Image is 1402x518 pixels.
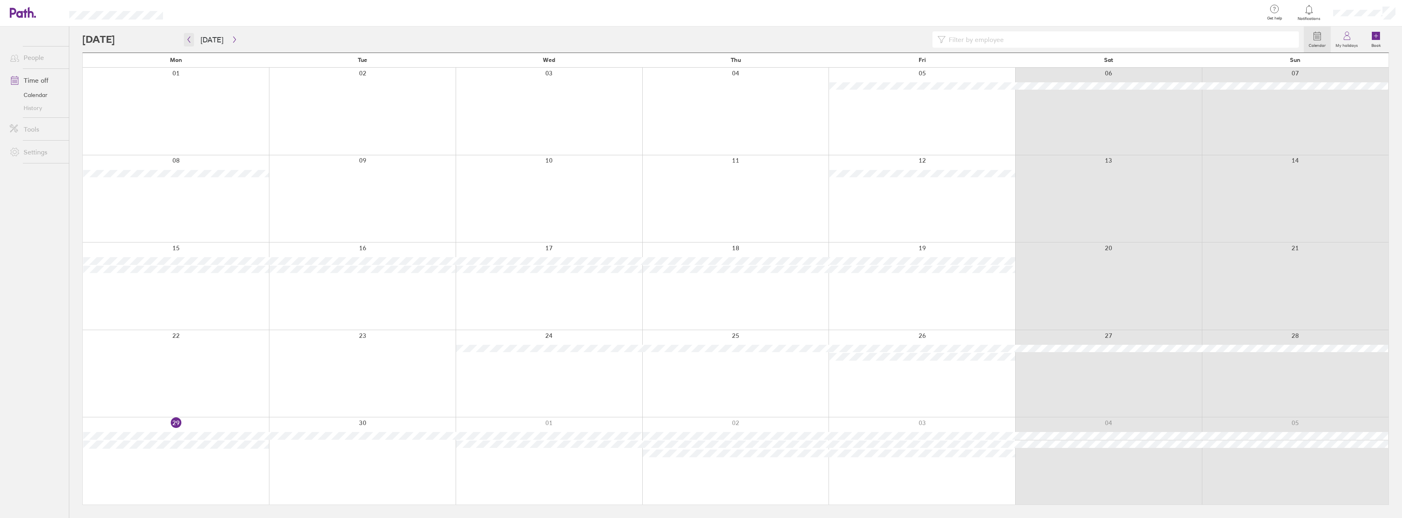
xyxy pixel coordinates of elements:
label: Book [1367,41,1386,48]
a: Calendar [3,88,69,101]
a: Tools [3,121,69,137]
label: My holidays [1331,41,1363,48]
a: History [3,101,69,115]
input: Filter by employee [946,32,1294,47]
span: Wed [543,57,555,63]
a: Book [1363,26,1389,53]
span: Tue [358,57,367,63]
span: Get help [1261,16,1288,21]
a: My holidays [1331,26,1363,53]
span: Fri [919,57,926,63]
a: Time off [3,72,69,88]
span: Notifications [1296,16,1323,21]
button: [DATE] [194,33,230,46]
span: Sun [1290,57,1301,63]
a: People [3,49,69,66]
label: Calendar [1304,41,1331,48]
a: Settings [3,144,69,160]
a: Calendar [1304,26,1331,53]
span: Thu [731,57,741,63]
span: Sat [1104,57,1113,63]
span: Mon [170,57,182,63]
a: Notifications [1296,4,1323,21]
